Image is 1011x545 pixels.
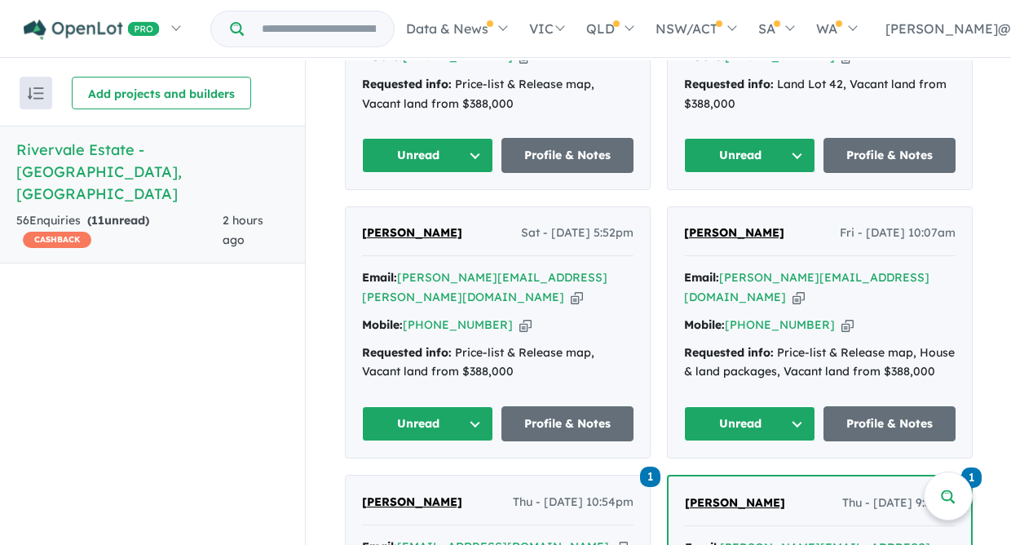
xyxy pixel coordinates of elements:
button: Add projects and builders [72,77,251,109]
div: Price-list & Release map, Vacant land from $388,000 [362,343,634,383]
div: Price-list & Release map, Vacant land from $388,000 [362,75,634,114]
a: [PERSON_NAME] [362,493,462,512]
a: [PHONE_NUMBER] [725,49,835,64]
span: Fri - [DATE] 10:07am [840,224,956,243]
span: [PERSON_NAME] [685,495,785,510]
a: 1 [640,465,660,487]
span: 1 [961,467,982,488]
strong: Requested info: [684,77,774,91]
a: [PERSON_NAME] [362,224,462,243]
strong: Email: [684,270,719,285]
button: Unread [684,406,816,441]
button: Copy [841,317,854,334]
button: Unread [362,138,494,173]
button: Copy [571,289,583,306]
strong: Requested info: [362,345,452,360]
a: [PERSON_NAME][EMAIL_ADDRESS][DOMAIN_NAME] [684,270,929,304]
span: 1 [640,467,660,487]
strong: Mobile: [684,317,725,332]
strong: ( unread) [87,213,149,228]
span: 11 [91,213,104,228]
span: Thu - [DATE] 10:54pm [513,493,634,512]
span: CASHBACK [23,232,91,248]
a: Profile & Notes [823,138,956,173]
strong: Requested info: [684,345,774,360]
a: [PHONE_NUMBER] [403,49,513,64]
button: Copy [792,289,805,306]
a: [PERSON_NAME] [684,224,784,243]
a: [PERSON_NAME] [685,494,785,513]
strong: Email: [362,270,397,285]
button: Copy [519,317,532,334]
a: Profile & Notes [501,406,634,441]
span: Sat - [DATE] 5:52pm [521,224,634,243]
h5: Rivervale Estate - [GEOGRAPHIC_DATA] , [GEOGRAPHIC_DATA] [16,139,289,205]
a: Profile & Notes [823,406,956,441]
strong: Mobile: [362,317,403,332]
a: 1 [961,466,982,488]
span: [PERSON_NAME] [362,494,462,509]
img: Openlot PRO Logo White [24,20,160,40]
div: 56 Enquir ies [16,211,223,250]
button: Unread [362,406,494,441]
strong: Mobile: [362,49,403,64]
a: Profile & Notes [501,138,634,173]
button: Unread [684,138,816,173]
a: [PHONE_NUMBER] [403,317,513,332]
strong: Requested info: [362,77,452,91]
span: Thu - [DATE] 9:36pm [842,494,955,513]
span: [PERSON_NAME] [362,225,462,240]
a: [PERSON_NAME][EMAIL_ADDRESS][PERSON_NAME][DOMAIN_NAME] [362,270,607,304]
span: [PERSON_NAME] [684,225,784,240]
div: Land Lot 42, Vacant land from $388,000 [684,75,956,114]
strong: Mobile: [684,49,725,64]
input: Try estate name, suburb, builder or developer [247,11,391,47]
span: 2 hours ago [223,213,263,247]
div: Price-list & Release map, House & land packages, Vacant land from $388,000 [684,343,956,383]
img: sort.svg [28,87,44,100]
a: [PHONE_NUMBER] [725,317,835,332]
